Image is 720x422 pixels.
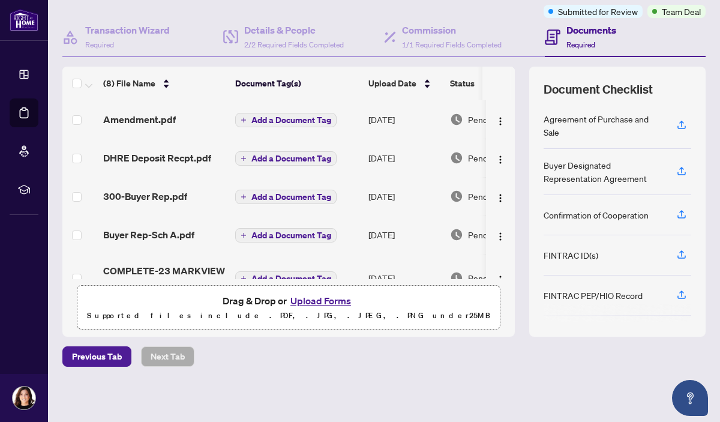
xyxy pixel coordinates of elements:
button: Logo [491,268,510,288]
img: Document Status [450,151,463,164]
div: Confirmation of Cooperation [544,208,649,222]
h4: Details & People [244,23,344,37]
span: COMPLETE-23 MARKVIEW RD.pdf [103,264,226,292]
img: Document Status [450,113,463,126]
span: (8) File Name [103,77,155,90]
button: Add a Document Tag [235,151,337,166]
span: Required [85,40,114,49]
span: Required [566,40,595,49]
span: Pending Review [468,271,528,285]
p: Supported files include .PDF, .JPG, .JPEG, .PNG under 25 MB [85,309,493,323]
button: Add a Document Tag [235,189,337,205]
h4: Transaction Wizard [85,23,170,37]
img: Logo [496,275,505,285]
button: Open asap [672,380,708,416]
span: Status [450,77,475,90]
span: Pending Review [468,190,528,203]
td: [DATE] [364,216,445,254]
span: plus [241,155,247,161]
img: Document Status [450,271,463,285]
button: Previous Tab [62,346,131,367]
span: Add a Document Tag [251,116,331,124]
span: Upload Date [368,77,416,90]
img: Logo [496,232,505,241]
img: Logo [496,116,505,126]
img: Logo [496,193,505,203]
span: Add a Document Tag [251,231,331,240]
th: Document Tag(s) [230,67,364,100]
button: Add a Document Tag [235,271,337,286]
button: Logo [491,110,510,129]
button: Add a Document Tag [235,112,337,128]
button: Add a Document Tag [235,113,337,127]
div: FINTRAC ID(s) [544,249,598,262]
button: Upload Forms [287,293,355,309]
h4: Commission [402,23,502,37]
span: DHRE Deposit Recpt.pdf [103,151,211,165]
span: 300-Buyer Rep.pdf [103,189,187,203]
div: Agreement of Purchase and Sale [544,112,662,139]
span: Pending Review [468,228,528,241]
button: Logo [491,187,510,206]
img: Profile Icon [13,387,35,409]
span: Add a Document Tag [251,274,331,283]
td: [DATE] [364,177,445,216]
th: (8) File Name [98,67,230,100]
img: Document Status [450,190,463,203]
button: Add a Document Tag [235,228,337,243]
span: plus [241,194,247,200]
span: plus [241,232,247,238]
img: logo [10,9,38,31]
button: Next Tab [141,346,194,367]
th: Status [445,67,547,100]
th: Upload Date [364,67,445,100]
img: Document Status [450,228,463,241]
span: Add a Document Tag [251,193,331,201]
td: [DATE] [364,254,445,302]
span: Drag & Drop or [223,293,355,309]
img: Logo [496,155,505,164]
span: Submitted for Review [558,5,638,18]
span: Pending Review [468,113,528,126]
span: Pending Review [468,151,528,164]
span: Team Deal [662,5,701,18]
span: 1/1 Required Fields Completed [402,40,502,49]
div: Buyer Designated Representation Agreement [544,158,662,185]
span: 2/2 Required Fields Completed [244,40,344,49]
span: plus [241,276,247,282]
span: Buyer Rep-Sch A.pdf [103,228,194,242]
button: Add a Document Tag [235,190,337,204]
span: Add a Document Tag [251,154,331,163]
span: Document Checklist [544,81,653,98]
td: [DATE] [364,100,445,139]
span: plus [241,117,247,123]
span: Amendment.pdf [103,112,176,127]
h4: Documents [566,23,616,37]
span: Drag & Drop orUpload FormsSupported files include .PDF, .JPG, .JPEG, .PNG under25MB [77,286,500,330]
button: Logo [491,225,510,244]
td: [DATE] [364,139,445,177]
div: FINTRAC PEP/HIO Record [544,289,643,302]
span: Previous Tab [72,347,122,366]
button: Logo [491,148,510,167]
